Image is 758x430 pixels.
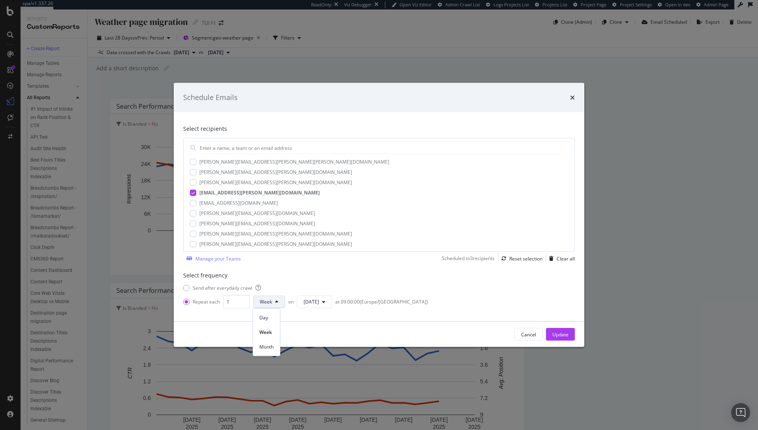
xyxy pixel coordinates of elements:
[442,255,495,262] div: Scheduled to 3 recipients
[199,142,571,154] input: Enter a name, a team or an email address
[199,189,320,196] div: [EMAIL_ADDRESS][PERSON_NAME][DOMAIN_NAME]
[193,285,261,292] div: Send after every daily crawl
[199,220,315,227] div: [PERSON_NAME][EMAIL_ADDRESS][DOMAIN_NAME]
[199,230,352,238] div: [PERSON_NAME][EMAIL_ADDRESS][PERSON_NAME][DOMAIN_NAME]
[193,298,220,306] div: Repeat each
[199,200,278,207] div: [EMAIL_ADDRESS][DOMAIN_NAME]
[259,329,274,336] span: Week
[288,298,294,306] div: on
[174,83,584,347] div: modal
[297,296,332,308] button: [DATE]
[199,210,315,217] div: [PERSON_NAME][EMAIL_ADDRESS][DOMAIN_NAME]
[521,331,536,338] div: Cancel
[183,254,241,263] button: Manage your Teams
[304,298,319,305] span: Saturday
[552,331,568,338] div: Update
[570,92,575,103] div: times
[195,255,241,262] div: Manage your Teams
[498,254,542,263] button: Reset selection
[199,179,352,186] div: [PERSON_NAME][EMAIL_ADDRESS][PERSON_NAME][DOMAIN_NAME]
[259,314,274,321] span: Day
[183,92,238,103] div: Schedule Emails
[199,169,352,176] div: [PERSON_NAME][EMAIL_ADDRESS][PERSON_NAME][DOMAIN_NAME]
[259,343,274,351] span: Month
[546,328,575,341] button: Update
[509,255,542,262] div: Reset selection
[260,298,272,305] span: Week
[183,125,575,131] h5: Select recipients
[199,241,352,248] div: [PERSON_NAME][EMAIL_ADDRESS][PERSON_NAME][DOMAIN_NAME]
[199,251,315,258] div: [PERSON_NAME][EMAIL_ADDRESS][DOMAIN_NAME]
[546,254,575,263] button: Clear all
[335,298,428,306] div: at 09:00:00 ( Europe/[GEOGRAPHIC_DATA] )
[731,403,750,422] div: Open Intercom Messenger
[199,158,389,166] div: [PERSON_NAME][EMAIL_ADDRESS][PERSON_NAME][PERSON_NAME][DOMAIN_NAME]
[557,255,575,262] div: Clear all
[183,272,575,278] h5: Select frequency
[253,296,285,308] button: Week
[514,328,543,341] button: Cancel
